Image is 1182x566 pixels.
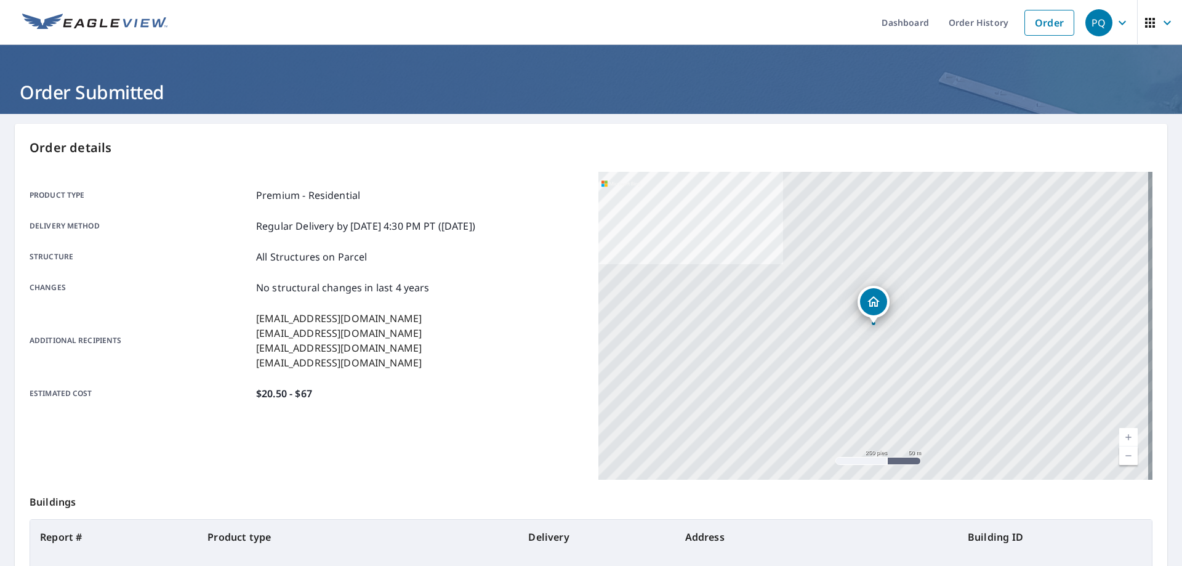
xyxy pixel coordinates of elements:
p: Estimated cost [30,386,251,401]
th: Product type [198,520,518,554]
div: PQ [1085,9,1112,36]
div: Dropped pin, building 1, Residential property, 2879 Fall Creek Dr Grand Junction, CO 81503 [858,286,890,324]
th: Address [675,520,958,554]
th: Building ID [958,520,1152,554]
p: Premium - Residential [256,188,360,203]
p: $20.50 - $67 [256,386,312,401]
p: [EMAIL_ADDRESS][DOMAIN_NAME] [256,341,422,355]
th: Report # [30,520,198,554]
img: EV Logo [22,14,167,32]
p: Additional recipients [30,311,251,370]
p: [EMAIL_ADDRESS][DOMAIN_NAME] [256,355,422,370]
p: Delivery method [30,219,251,233]
h1: Order Submitted [15,79,1167,105]
p: Buildings [30,480,1152,519]
p: No structural changes in last 4 years [256,280,430,295]
p: Changes [30,280,251,295]
p: [EMAIL_ADDRESS][DOMAIN_NAME] [256,326,422,341]
p: All Structures on Parcel [256,249,368,264]
a: Nivel actual 17, alejar [1119,447,1138,465]
p: Regular Delivery by [DATE] 4:30 PM PT ([DATE]) [256,219,475,233]
a: Nivel actual 17, ampliar [1119,428,1138,447]
p: Order details [30,139,1152,157]
p: Structure [30,249,251,264]
a: Order [1024,10,1074,36]
p: Product type [30,188,251,203]
p: [EMAIL_ADDRESS][DOMAIN_NAME] [256,311,422,326]
th: Delivery [518,520,675,554]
